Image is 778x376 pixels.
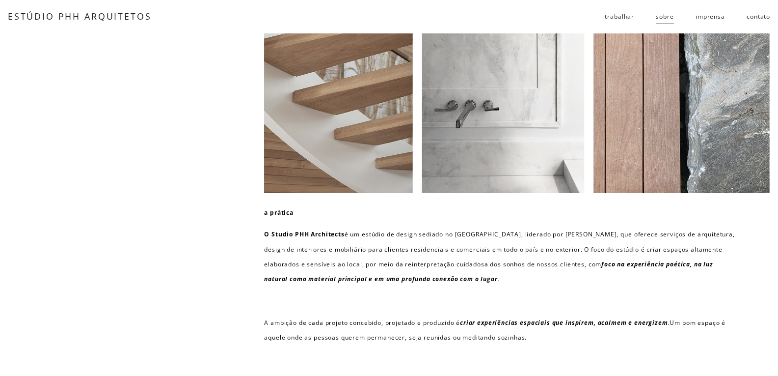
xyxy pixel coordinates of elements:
font: a prática [264,208,294,217]
font: trabalhar [605,12,634,21]
font: A ambição de cada projeto concebido, projetado e produzido é [264,318,460,327]
font: contato [747,12,770,21]
a: ESTÚDIO PHH ARQUITETOS [8,10,152,22]
a: lista suspensa de pastas [605,8,634,25]
font: Um bom espaço é aquele onde as pessoas querem permanecer, seja reunidas ou meditando sozinhas. [264,318,727,342]
font: . [498,275,500,283]
font: criar experiências espaciais que inspirem, acalmem e energizem [460,318,668,327]
font: . [668,318,670,327]
a: imprensa [696,8,725,25]
font: imprensa [696,12,725,21]
font: é um estúdio de design sediado no [GEOGRAPHIC_DATA], liderado por [PERSON_NAME], que oferece serv... [264,230,736,268]
a: sobre [656,8,673,25]
font: sobre [656,12,673,21]
font: O Studio PHH Architects [264,230,344,238]
a: contato [747,8,770,25]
